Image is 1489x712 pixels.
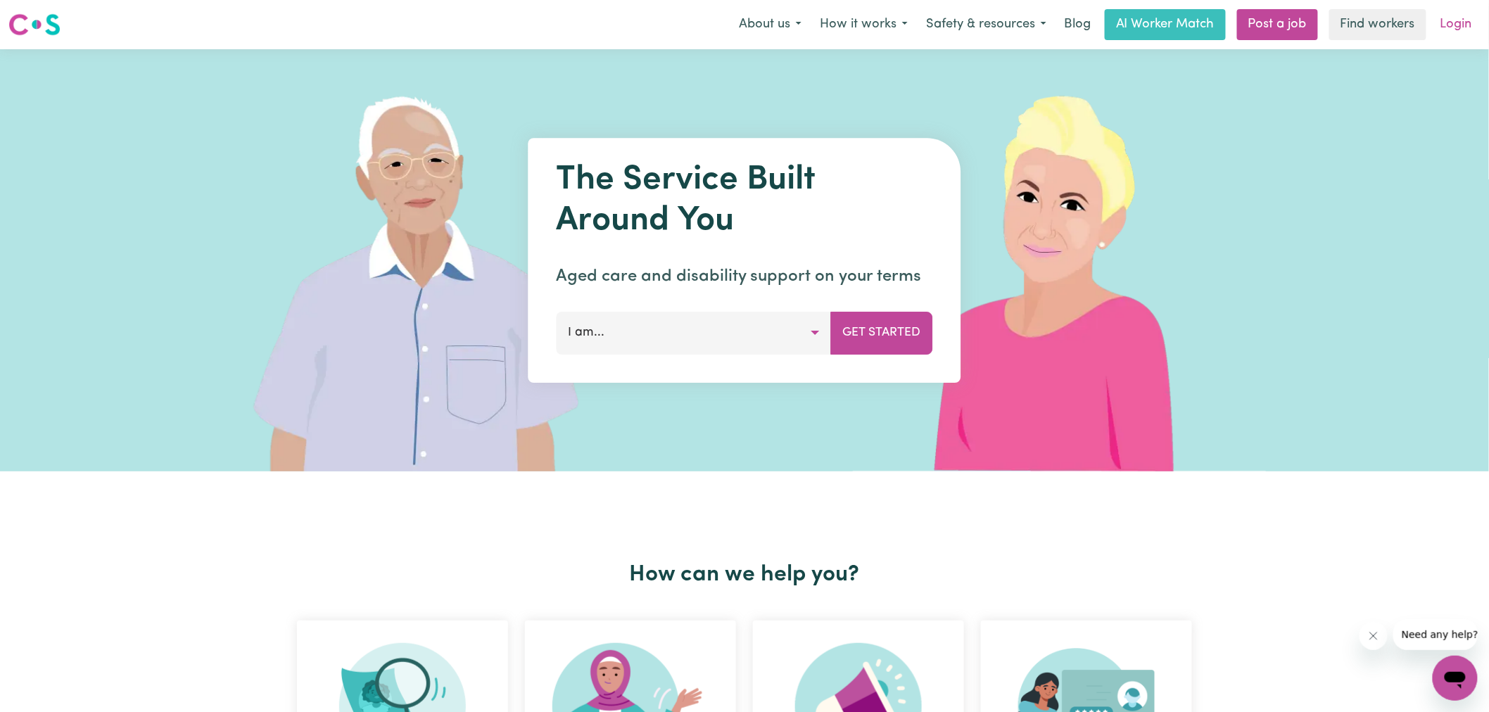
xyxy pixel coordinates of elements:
iframe: Button to launch messaging window [1433,656,1478,701]
button: How it works [811,10,917,39]
button: I am... [557,312,832,354]
button: About us [730,10,811,39]
button: Get Started [831,312,933,354]
span: Need any help? [8,10,85,21]
iframe: Message from company [1393,619,1478,650]
a: Login [1432,9,1481,40]
a: Careseekers logo [8,8,61,41]
a: Post a job [1237,9,1318,40]
h2: How can we help you? [289,561,1200,588]
p: Aged care and disability support on your terms [557,264,933,289]
img: Careseekers logo [8,12,61,37]
a: Blog [1056,9,1099,40]
a: AI Worker Match [1105,9,1226,40]
button: Safety & resources [917,10,1056,39]
a: Find workers [1329,9,1426,40]
h1: The Service Built Around You [557,160,933,241]
iframe: Close message [1360,622,1388,650]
